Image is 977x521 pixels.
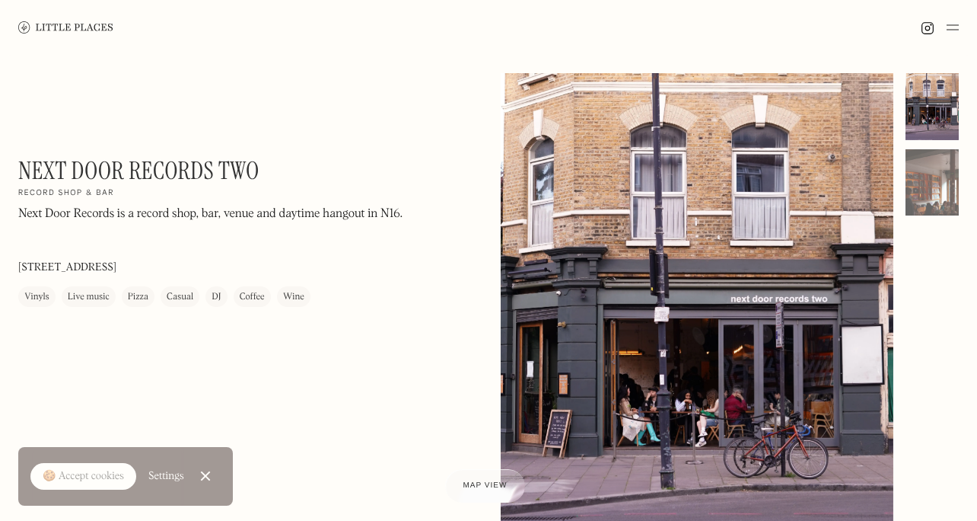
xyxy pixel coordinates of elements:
div: Settings [148,471,184,481]
h2: Record shop & bar [18,189,114,200]
div: 🍪 Accept cookies [43,469,124,484]
a: Settings [148,459,184,494]
span: Map view [463,481,508,490]
div: Coffee [240,290,265,305]
a: 🍪 Accept cookies [30,463,136,491]
p: [STREET_ADDRESS] [18,260,116,276]
div: Close Cookie Popup [205,476,205,477]
div: Wine [283,290,304,305]
div: Live music [68,290,110,305]
p: Next Door Records is a record shop, bar, venue and daytime hangout in N16. [18,206,403,224]
div: Vinyls [24,290,49,305]
div: Pizza [128,290,148,305]
div: Casual [167,290,193,305]
h1: Next Door Records Two [18,156,259,185]
p: ‍ [18,232,403,250]
a: Close Cookie Popup [190,461,221,491]
a: Map view [445,469,526,503]
div: DJ [212,290,221,305]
